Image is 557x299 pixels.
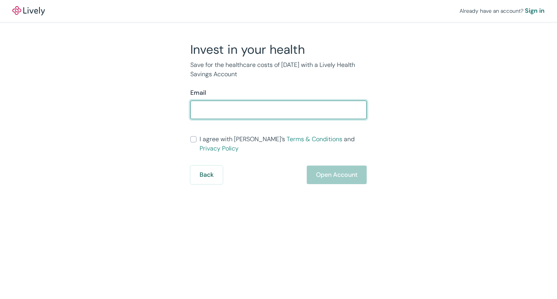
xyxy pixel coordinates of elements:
[200,144,239,152] a: Privacy Policy
[190,166,223,184] button: Back
[525,6,545,15] a: Sign in
[12,6,45,15] a: LivelyLively
[287,135,342,143] a: Terms & Conditions
[12,6,45,15] img: Lively
[190,60,367,79] p: Save for the healthcare costs of [DATE] with a Lively Health Savings Account
[190,42,367,57] h2: Invest in your health
[200,135,367,153] span: I agree with [PERSON_NAME]’s and
[190,88,206,97] label: Email
[460,6,545,15] div: Already have an account?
